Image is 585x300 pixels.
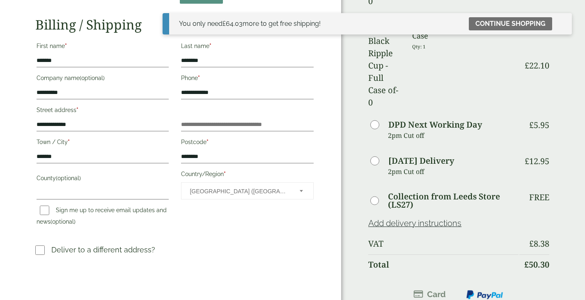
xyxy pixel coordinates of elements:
label: Country/Region [181,168,314,182]
label: DPD Next Working Day [388,121,482,129]
abbr: required [209,43,211,49]
span: £ [525,156,529,167]
th: VAT [368,234,518,254]
span: 64.03 [223,20,243,27]
img: ppcp-gateway.png [466,289,504,300]
img: stripe.png [413,289,446,299]
span: (optional) [80,75,105,81]
label: First name [37,40,169,54]
label: Sign me up to receive email updates and news [37,207,167,227]
abbr: required [206,139,209,145]
p: Free [529,192,549,202]
span: (optional) [50,218,76,225]
small: Qty: 1 [412,44,426,50]
label: Town / City [37,136,169,150]
bdi: 50.30 [524,259,549,270]
span: United Kingdom (UK) [190,183,289,200]
span: £ [223,20,226,27]
abbr: required [224,171,226,177]
abbr: required [76,107,78,113]
a: Continue shopping [469,17,552,30]
abbr: required [198,75,200,81]
bdi: 12.95 [525,156,549,167]
h2: Billing / Shipping [35,17,315,32]
th: Total [368,254,518,275]
label: Street address [37,104,169,118]
label: [DATE] Delivery [388,157,454,165]
span: (optional) [56,175,81,181]
img: 8oz Black Ripple Cup -Full Case of-0 [368,23,402,109]
input: Sign me up to receive email updates and news(optional) [40,206,49,215]
label: County [37,172,169,186]
label: Last name [181,40,314,54]
span: £ [524,259,529,270]
span: £ [529,238,534,249]
bdi: 5.95 [529,119,549,131]
label: Collection from Leeds Store (LS27) [388,192,518,209]
label: Company name [37,72,169,86]
label: Postcode [181,136,314,150]
bdi: 22.10 [525,60,549,71]
a: Add delivery instructions [368,218,461,228]
label: Phone [181,72,314,86]
p: 2pm Cut off [388,129,518,142]
abbr: required [65,43,67,49]
p: Deliver to a different address? [51,244,155,255]
p: 2pm Cut off [388,165,518,178]
span: £ [529,119,534,131]
span: Country/Region [181,182,314,199]
div: You only need more to get free shipping! [179,19,321,29]
abbr: required [68,139,70,145]
span: £ [525,60,529,71]
bdi: 8.38 [529,238,549,249]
